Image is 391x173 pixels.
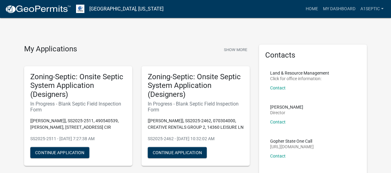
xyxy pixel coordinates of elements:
[30,72,126,99] h5: Zoning-Septic: Onsite Septic System Application (Designers)
[270,139,314,143] p: Gopher State One Call
[270,110,303,115] p: Director
[30,118,126,131] p: [[PERSON_NAME]], SS2025-2511, 490540539, [PERSON_NAME], [STREET_ADDRESS] CIR
[148,147,207,158] button: Continue Application
[89,4,164,14] a: [GEOGRAPHIC_DATA], [US_STATE]
[30,147,89,158] button: Continue Application
[270,119,286,124] a: Contact
[321,3,358,15] a: My Dashboard
[265,51,361,60] h5: Contacts
[148,118,244,131] p: [[PERSON_NAME]], SS2025-2462, 070304000, CREATIVE RENTALS GROUP 2, 14360 LEISURE LN
[270,105,303,109] p: [PERSON_NAME]
[30,136,126,142] p: SS2025-2511 - [DATE] 7:27:38 AM
[270,85,286,90] a: Contact
[221,45,250,55] button: Show More
[270,71,329,75] p: Land & Resource Management
[76,5,84,13] img: Otter Tail County, Minnesota
[30,101,126,113] h6: In Progress - Blank Septic Field Inspection Form
[358,3,386,15] a: A1SEPTIC
[24,45,77,54] h4: My Applications
[148,72,244,99] h5: Zoning-Septic: Onsite Septic System Application (Designers)
[270,145,314,149] p: [URL][DOMAIN_NAME]
[148,136,244,142] p: SS2025-2462 - [DATE] 10:32:02 AM
[148,101,244,113] h6: In Progress - Blank Septic Field Inspection Form
[270,154,286,158] a: Contact
[303,3,321,15] a: Home
[270,76,329,81] p: Click for office information:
